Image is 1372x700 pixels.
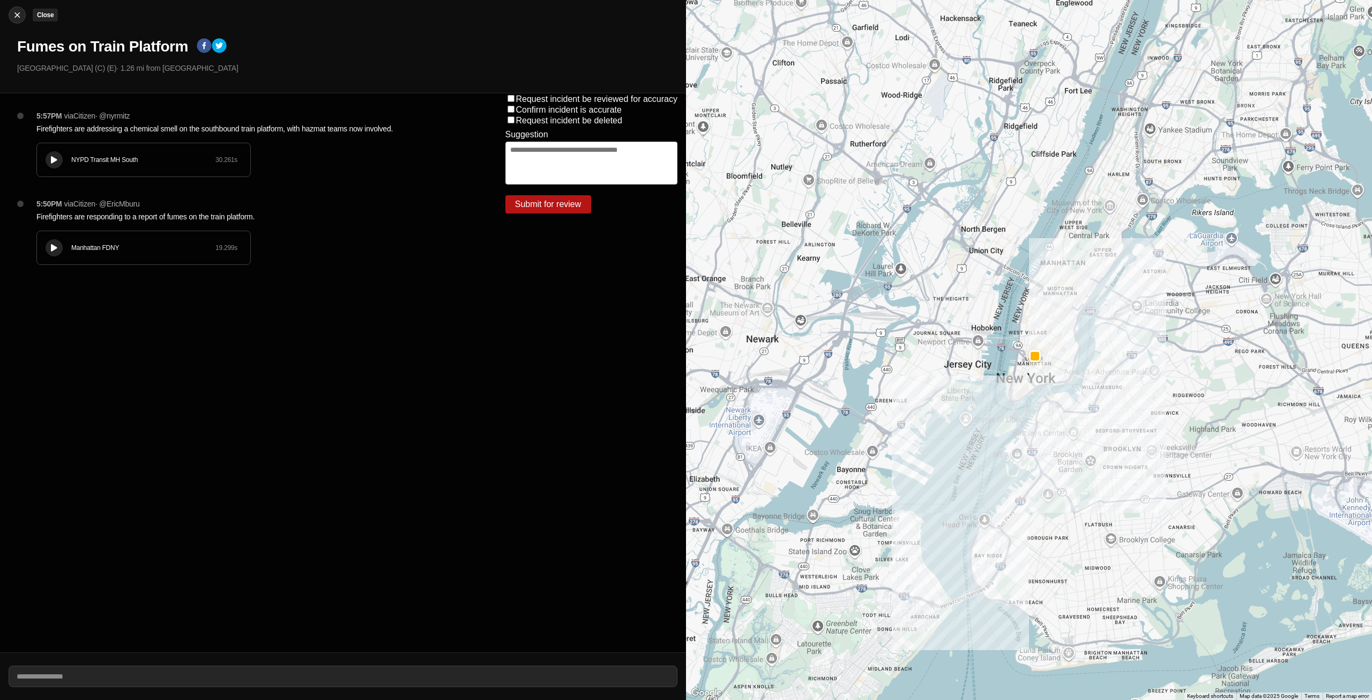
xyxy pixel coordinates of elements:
[36,211,463,222] p: Firefighters are responding to a report of fumes on the train platform.
[505,130,548,139] label: Suggestion
[37,11,54,19] small: Close
[9,6,26,24] button: cancelClose
[36,123,463,134] p: Firefighters are addressing a chemical smell on the southbound train platform, with hazmat teams ...
[215,156,237,164] div: 30.261 s
[516,94,678,104] label: Request incident be reviewed for accuracy
[516,116,622,125] label: Request incident be deleted
[689,686,724,700] a: Open this area in Google Maps (opens a new window)
[1304,693,1319,699] a: Terms (opens in new tab)
[1326,693,1369,699] a: Report a map error
[516,105,622,114] label: Confirm incident is accurate
[64,198,140,209] p: via Citizen · @ EricMburu
[12,10,23,20] img: cancel
[17,37,188,56] h1: Fumes on Train Platform
[1240,693,1298,699] span: Map data ©2025 Google
[212,38,227,55] button: twitter
[689,686,724,700] img: Google
[17,63,677,73] p: [GEOGRAPHIC_DATA] (C) (E) · 1.26 mi from [GEOGRAPHIC_DATA]
[505,195,591,213] button: Submit for review
[64,110,130,121] p: via Citizen · @ nyrmitz
[36,110,62,121] p: 5:57PM
[197,38,212,55] button: facebook
[71,244,215,252] div: Manhattan FDNY
[1187,692,1233,700] button: Keyboard shortcuts
[215,244,237,252] div: 19.299 s
[36,198,62,209] p: 5:50PM
[71,156,215,164] div: NYPD Transit MH South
